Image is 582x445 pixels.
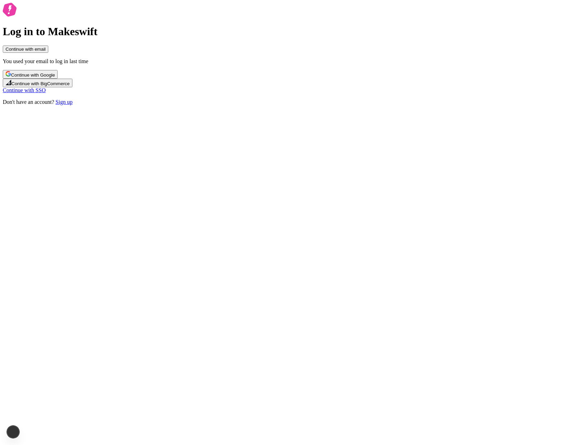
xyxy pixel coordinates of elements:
[3,46,48,53] button: Continue with email
[3,70,58,79] button: Continue with Google
[3,58,579,65] p: You used your email to log in last time
[6,47,46,52] span: Continue with email
[11,72,55,78] span: Continue with Google
[3,99,579,105] p: Don't have an account?
[3,25,579,38] h1: Log in to Makeswift
[11,81,70,86] span: Continue with BigCommerce
[56,99,72,105] a: Sign up
[3,87,46,93] a: Continue with SSO
[3,79,72,87] button: Continue with BigCommerce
